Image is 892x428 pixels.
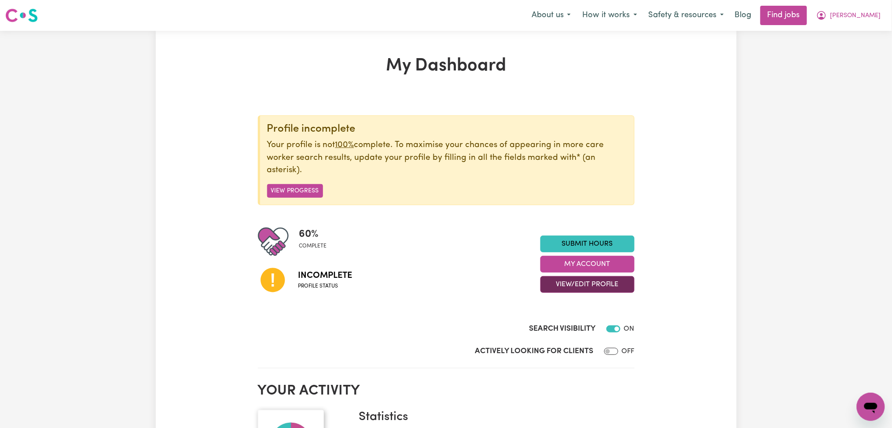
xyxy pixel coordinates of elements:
[298,282,352,290] span: Profile status
[299,242,327,250] span: complete
[5,5,38,26] a: Careseekers logo
[529,323,596,335] label: Search Visibility
[540,236,635,252] a: Submit Hours
[475,346,594,357] label: Actively Looking for Clients
[830,11,881,21] span: [PERSON_NAME]
[267,184,323,198] button: View Progress
[298,269,352,282] span: Incomplete
[857,393,885,421] iframe: Button to launch messaging window
[760,6,807,25] a: Find jobs
[335,141,354,149] u: 100%
[624,325,635,332] span: ON
[267,123,627,136] div: Profile incomplete
[258,55,635,77] h1: My Dashboard
[5,7,38,23] img: Careseekers logo
[576,6,643,25] button: How it works
[359,410,628,425] h3: Statistics
[643,6,730,25] button: Safety & resources
[267,139,627,177] p: Your profile is not complete. To maximise your chances of appearing in more care worker search re...
[526,6,576,25] button: About us
[622,348,635,355] span: OFF
[540,276,635,293] button: View/Edit Profile
[540,256,635,273] button: My Account
[258,383,635,399] h2: Your activity
[730,6,757,25] a: Blog
[299,226,327,242] span: 60 %
[299,226,334,257] div: Profile completeness: 60%
[811,6,887,25] button: My Account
